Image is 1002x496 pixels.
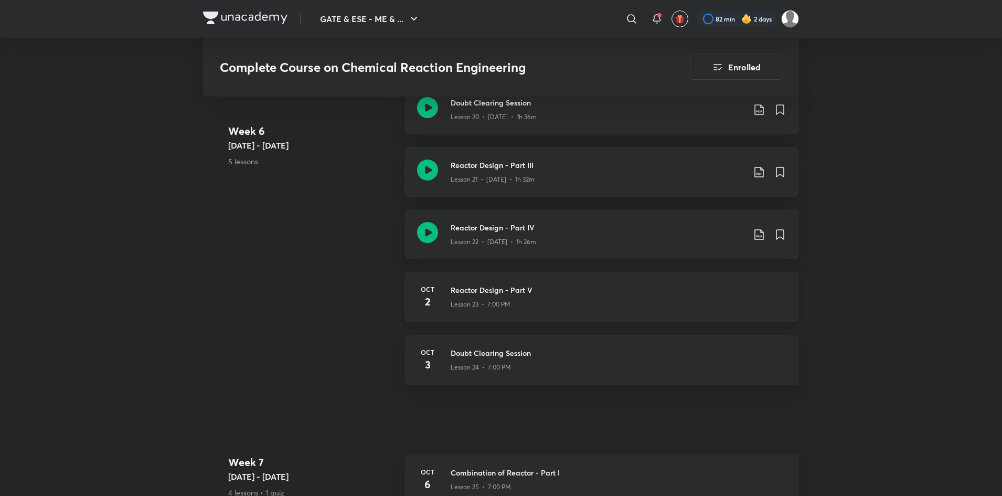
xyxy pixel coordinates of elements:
a: Oct3Doubt Clearing SessionLesson 24 • 7:00 PM [404,335,799,398]
a: Company Logo [203,12,287,27]
h3: Doubt Clearing Session [451,347,786,358]
p: Lesson 25 • 7:00 PM [451,482,511,492]
img: Company Logo [203,12,287,24]
h4: 3 [417,357,438,373]
a: Doubt Clearing SessionLesson 20 • [DATE] • 1h 36m [404,85,799,147]
h4: Week 7 [228,455,396,470]
h6: Oct [417,467,438,477]
h6: Oct [417,347,438,357]
h3: Combination of Reactor - Part I [451,467,786,478]
h3: Doubt Clearing Session [451,97,744,108]
a: Reactor Design - Part IVLesson 22 • [DATE] • 1h 26m [404,209,799,272]
button: avatar [671,10,688,27]
h4: 6 [417,477,438,492]
img: Prakhar Mishra [781,10,799,28]
h3: Reactor Design - Part IV [451,222,744,233]
h5: [DATE] - [DATE] [228,470,396,483]
h3: Complete Course on Chemical Reaction Engineering [220,60,631,75]
h3: Reactor Design - Part V [451,284,786,296]
h4: 2 [417,294,438,310]
h6: Oct [417,284,438,294]
h5: [DATE] - [DATE] [228,139,396,152]
a: Oct2Reactor Design - Part VLesson 23 • 7:00 PM [404,272,799,335]
p: Lesson 24 • 7:00 PM [451,363,511,372]
p: Lesson 23 • 7:00 PM [451,300,510,309]
p: Lesson 21 • [DATE] • 1h 32m [451,175,535,184]
a: Reactor Design - Part IIILesson 21 • [DATE] • 1h 32m [404,147,799,209]
p: Lesson 20 • [DATE] • 1h 36m [451,112,537,122]
h4: Week 6 [228,123,396,139]
button: Enrolled [690,55,782,80]
p: 5 lessons [228,156,396,167]
h3: Reactor Design - Part III [451,160,744,171]
img: streak [741,14,752,24]
img: avatar [675,14,685,24]
p: Lesson 22 • [DATE] • 1h 26m [451,237,536,247]
button: GATE & ESE - ME & ... [314,8,427,29]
